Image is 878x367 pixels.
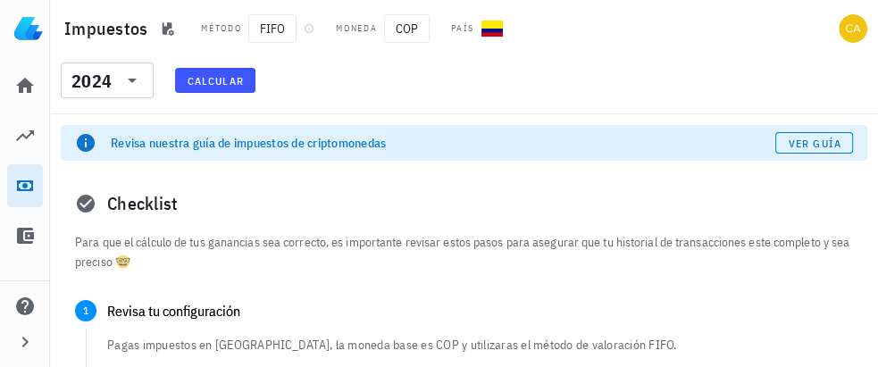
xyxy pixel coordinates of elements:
span: FIFO [248,14,297,43]
span: Calcular [187,74,244,88]
div: Método [201,21,241,36]
div: avatar [839,14,867,43]
p: Pagas impuestos en [GEOGRAPHIC_DATA], la moneda base es COP y utilizaras el método de valoración ... [107,336,853,354]
div: CO-icon [481,18,503,39]
span: Ver guía [788,137,841,150]
div: Revisa nuestra guía de impuestos de criptomonedas [111,134,775,152]
div: País [451,21,474,36]
a: Ver guía [775,132,853,154]
button: Calcular [175,68,255,93]
img: LedgiFi [14,14,43,43]
p: Para que el cálculo de tus ganancias sea correcto, es importante revisar estos pasos para asegura... [75,232,853,271]
span: COP [384,14,430,43]
div: 2024 [71,72,112,90]
div: Moneda [336,21,377,36]
div: Revisa tu configuración [107,304,853,318]
div: Checklist [61,175,867,232]
span: 1 [75,300,96,321]
div: 2024 [61,63,154,98]
h1: Impuestos [64,14,155,43]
